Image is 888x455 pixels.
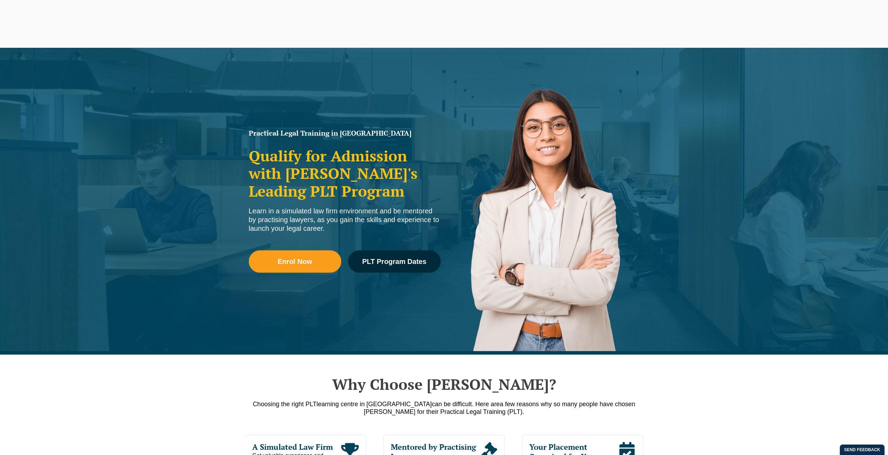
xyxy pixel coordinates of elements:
span: Choosing the right PLT [253,401,316,408]
span: learning centre in [GEOGRAPHIC_DATA] [316,401,432,408]
span: A Simulated Law Firm [252,442,341,452]
h2: Why Choose [PERSON_NAME]? [245,376,643,393]
span: PLT Program Dates [362,258,426,265]
a: PLT Program Dates [348,250,441,273]
h2: Qualify for Admission with [PERSON_NAME]'s Leading PLT Program [249,147,441,200]
p: a few reasons why so many people have chosen [PERSON_NAME] for their Practical Legal Training (PLT). [245,400,643,416]
span: can be difficult. Here are [432,401,500,408]
a: Enrol Now [249,250,341,273]
div: Learn in a simulated law firm environment and be mentored by practising lawyers, as you gain the ... [249,207,441,233]
span: Enrol Now [278,258,312,265]
h1: Practical Legal Training in [GEOGRAPHIC_DATA] [249,130,441,137]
